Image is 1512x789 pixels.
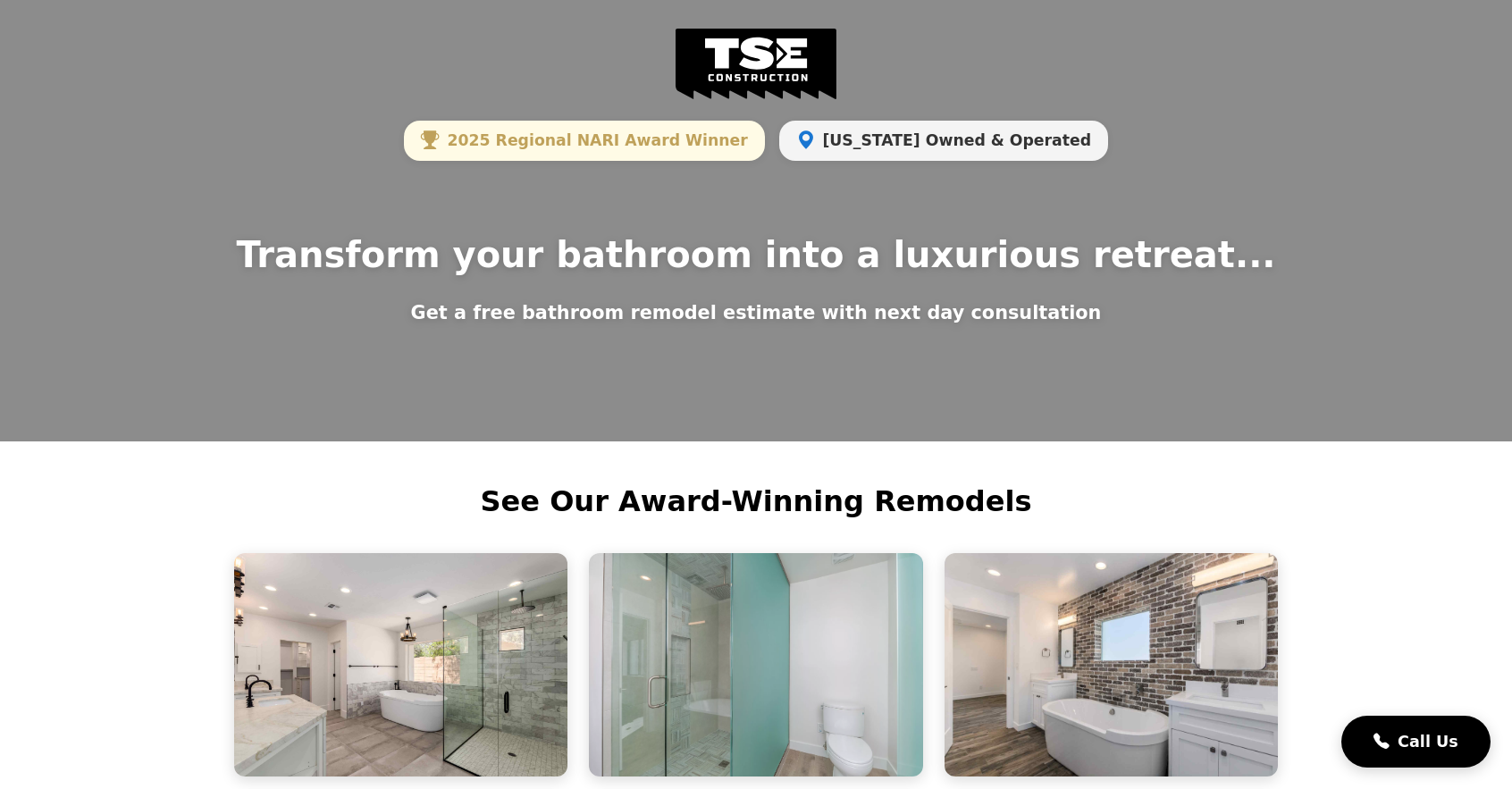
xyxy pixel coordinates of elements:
div: Get a free bathroom remodel estimate with next day consultation [411,299,1102,327]
img: Minnezona Bathroom Remodel [589,553,922,776]
h2: See Our Award-Winning Remodels [220,484,1292,518]
span: [US_STATE] Owned & Operated [779,121,1108,161]
img: Medlock Bathroom Remodel [234,553,567,776]
img: Camelback Bathroom Remodel [945,553,1278,776]
img: Company Logo [676,29,836,99]
a: Call Us [1341,716,1491,768]
a: 2025 Regional NARI Award Winner [404,121,765,161]
div: Transform your bathroom into a luxurious retreat... [236,228,1275,281]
